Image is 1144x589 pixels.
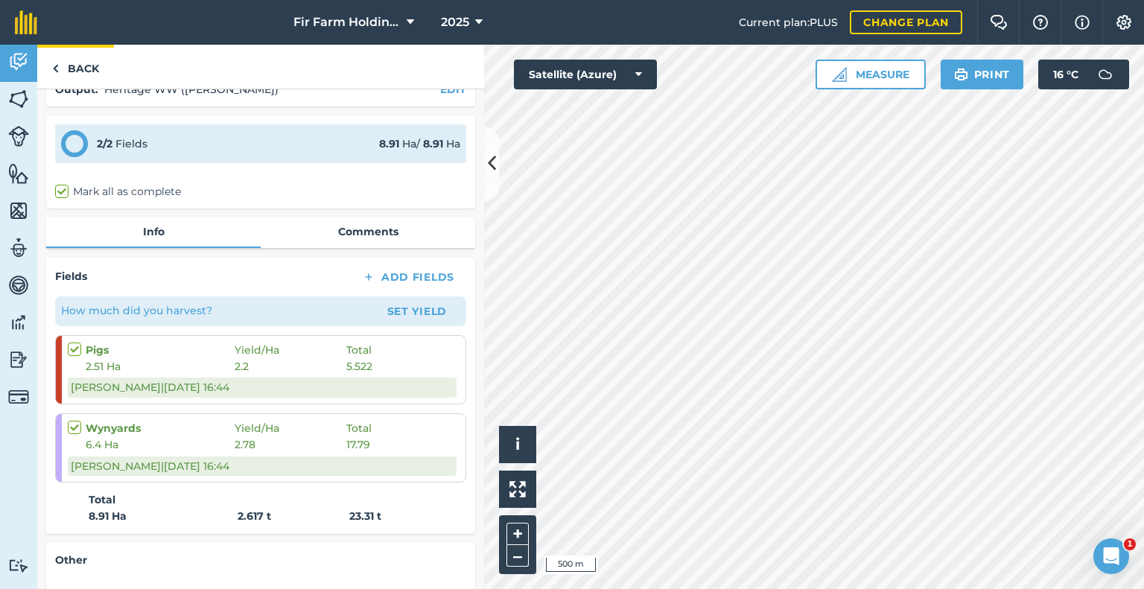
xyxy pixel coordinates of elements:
a: Comments [261,217,475,246]
strong: 8.91 [423,137,443,150]
div: Ha / Ha [379,136,460,152]
strong: Wynyards [86,420,235,436]
h4: Other [55,552,466,568]
img: svg+xml;base64,PD94bWwgdmVyc2lvbj0iMS4wIiBlbmNvZGluZz0idXRmLTgiPz4KPCEtLSBHZW5lcmF0b3I6IEFkb2JlIE... [8,558,29,573]
strong: 2 / 2 [97,137,112,150]
button: Print [941,60,1024,89]
img: fieldmargin Logo [15,10,37,34]
span: 2025 [441,13,469,31]
button: Measure [816,60,926,89]
button: i [499,426,536,463]
span: Yield / Ha [235,342,346,358]
img: svg+xml;base64,PD94bWwgdmVyc2lvbj0iMS4wIiBlbmNvZGluZz0idXRmLTgiPz4KPCEtLSBHZW5lcmF0b3I6IEFkb2JlIE... [8,386,29,407]
span: 2.78 [235,436,346,453]
span: 5.522 [346,358,372,375]
strong: 23.31 t [349,509,381,523]
h4: Fields [55,268,87,284]
span: i [515,435,520,453]
img: svg+xml;base64,PHN2ZyB4bWxucz0iaHR0cDovL3d3dy53My5vcmcvMjAwMC9zdmciIHdpZHRoPSI1NiIgaGVpZ2h0PSI2MC... [8,200,29,222]
strong: 2.617 t [238,508,349,524]
span: 6.4 Ha [86,436,235,453]
a: Change plan [850,10,962,34]
img: A question mark icon [1032,15,1049,30]
div: [PERSON_NAME] | [DATE] 16:44 [68,456,457,476]
img: svg+xml;base64,PD94bWwgdmVyc2lvbj0iMS4wIiBlbmNvZGluZz0idXRmLTgiPz4KPCEtLSBHZW5lcmF0b3I6IEFkb2JlIE... [8,348,29,371]
img: svg+xml;base64,PD94bWwgdmVyc2lvbj0iMS4wIiBlbmNvZGluZz0idXRmLTgiPz4KPCEtLSBHZW5lcmF0b3I6IEFkb2JlIE... [8,237,29,259]
img: svg+xml;base64,PD94bWwgdmVyc2lvbj0iMS4wIiBlbmNvZGluZz0idXRmLTgiPz4KPCEtLSBHZW5lcmF0b3I6IEFkb2JlIE... [8,311,29,334]
span: 17.79 [346,436,370,453]
button: Satellite (Azure) [514,60,657,89]
span: Fir Farm Holdings Limited [293,13,401,31]
img: svg+xml;base64,PHN2ZyB4bWxucz0iaHR0cDovL3d3dy53My5vcmcvMjAwMC9zdmciIHdpZHRoPSI5IiBoZWlnaHQ9IjI0Ii... [52,60,59,77]
strong: Total [89,491,115,508]
span: 2.51 Ha [86,358,235,375]
span: 16 ° C [1053,60,1078,89]
span: Total [346,420,372,436]
button: Add Fields [350,267,466,287]
img: svg+xml;base64,PD94bWwgdmVyc2lvbj0iMS4wIiBlbmNvZGluZz0idXRmLTgiPz4KPCEtLSBHZW5lcmF0b3I6IEFkb2JlIE... [8,274,29,296]
img: A cog icon [1115,15,1133,30]
span: 2.2 [235,358,346,375]
img: svg+xml;base64,PHN2ZyB4bWxucz0iaHR0cDovL3d3dy53My5vcmcvMjAwMC9zdmciIHdpZHRoPSI1NiIgaGVpZ2h0PSI2MC... [8,88,29,110]
span: Yield / Ha [235,420,346,436]
label: Mark all as complete [55,184,181,200]
img: svg+xml;base64,PHN2ZyB4bWxucz0iaHR0cDovL3d3dy53My5vcmcvMjAwMC9zdmciIHdpZHRoPSI1NiIgaGVpZ2h0PSI2MC... [8,162,29,185]
div: Fields [97,136,147,152]
img: svg+xml;base64,PD94bWwgdmVyc2lvbj0iMS4wIiBlbmNvZGluZz0idXRmLTgiPz4KPCEtLSBHZW5lcmF0b3I6IEFkb2JlIE... [8,126,29,147]
img: Ruler icon [832,67,847,82]
button: 16 °C [1038,60,1129,89]
a: Back [37,45,114,89]
a: Info [46,217,261,246]
strong: Pigs [86,342,235,358]
span: 1 [1124,538,1136,550]
img: svg+xml;base64,PHN2ZyB4bWxucz0iaHR0cDovL3d3dy53My5vcmcvMjAwMC9zdmciIHdpZHRoPSIxNyIgaGVpZ2h0PSIxNy... [1075,13,1090,31]
strong: 8.91 Ha [89,508,238,524]
p: How much did you harvest? [61,302,212,319]
span: Current plan : PLUS [739,14,838,31]
button: + [506,523,529,545]
div: [PERSON_NAME] | [DATE] 16:44 [68,378,457,397]
img: Four arrows, one pointing top left, one top right, one bottom right and the last bottom left [509,481,526,497]
span: Total [346,342,372,358]
strong: 8.91 [379,137,399,150]
img: svg+xml;base64,PD94bWwgdmVyc2lvbj0iMS4wIiBlbmNvZGluZz0idXRmLTgiPz4KPCEtLSBHZW5lcmF0b3I6IEFkb2JlIE... [1090,60,1120,89]
button: – [506,545,529,567]
iframe: Intercom live chat [1093,538,1129,574]
img: Two speech bubbles overlapping with the left bubble in the forefront [990,15,1008,30]
button: Set Yield [374,299,460,323]
button: EDIT [440,81,466,98]
img: svg+xml;base64,PD94bWwgdmVyc2lvbj0iMS4wIiBlbmNvZGluZz0idXRmLTgiPz4KPCEtLSBHZW5lcmF0b3I6IEFkb2JlIE... [8,51,29,73]
img: svg+xml;base64,PHN2ZyB4bWxucz0iaHR0cDovL3d3dy53My5vcmcvMjAwMC9zdmciIHdpZHRoPSIxOSIgaGVpZ2h0PSIyNC... [954,66,968,83]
